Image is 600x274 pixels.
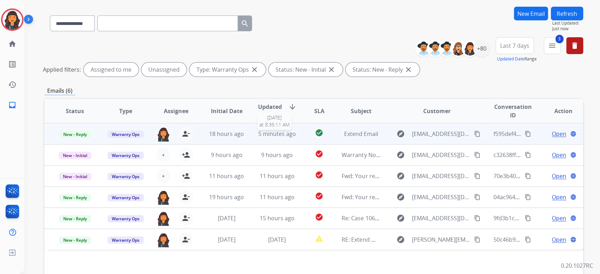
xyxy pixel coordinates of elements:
[412,214,470,222] span: [EMAIL_ADDRESS][DOMAIN_NAME]
[211,107,242,115] span: Initial Date
[497,56,524,62] button: Updated Date
[108,131,144,138] span: Warranty Ops
[525,215,531,221] mat-icon: content_copy
[552,172,566,180] span: Open
[533,99,583,123] th: Action
[182,151,190,159] mat-icon: person_add
[497,56,537,62] span: Range
[156,127,170,142] img: agent-avatar
[548,41,556,50] mat-icon: menu
[552,130,566,138] span: Open
[315,129,323,137] mat-icon: check_circle
[59,152,91,159] span: New - Initial
[43,65,81,74] p: Applied filters:
[211,151,242,159] span: 9 hours ago
[552,235,566,244] span: Open
[66,107,84,115] span: Status
[493,103,532,119] span: Conversation ID
[474,152,480,158] mat-icon: content_copy
[474,236,480,243] mat-icon: content_copy
[342,236,501,243] span: RE: Extend Warranty Question for Adorama Order 33666271
[493,236,600,243] span: 50c46b92-6c8d-45dd-a993-6f7e2052c7c1
[552,26,583,32] span: Just now
[260,193,295,201] span: 11 hours ago
[342,214,484,222] span: Re: Case 10635471 - SO# 300942560 - [PERSON_NAME]
[493,130,598,138] span: f595def4-5406-41dc-9085-4004d8c7f9d9
[59,215,91,222] span: New - Reply
[396,151,405,159] mat-icon: explore
[162,151,165,159] span: +
[141,63,187,77] div: Unassigned
[84,63,138,77] div: Assigned to me
[8,101,17,109] mat-icon: inbox
[182,130,190,138] mat-icon: person_remove
[570,131,576,137] mat-icon: language
[258,130,296,138] span: 5 minutes ago
[315,213,323,221] mat-icon: check_circle
[570,194,576,200] mat-icon: language
[108,236,144,244] span: Warranty Ops
[412,193,470,201] span: [EMAIL_ADDRESS][DOMAIN_NAME]
[342,172,455,180] span: Fwd: Your requested Mattress Firm receipt
[156,169,170,183] button: +
[412,172,470,180] span: [EMAIL_ADDRESS][DOMAIN_NAME]
[259,121,290,128] span: at 8:35:11 AM
[209,130,244,138] span: 18 hours ago
[344,130,378,138] span: Extend Email
[525,131,531,137] mat-icon: content_copy
[261,151,293,159] span: 9 hours ago
[525,173,531,179] mat-icon: content_copy
[552,151,566,159] span: Open
[315,150,323,158] mat-icon: check_circle
[525,194,531,200] mat-icon: content_copy
[570,173,576,179] mat-icon: language
[544,37,561,54] button: 3
[8,60,17,68] mat-icon: list_alt
[500,44,529,47] span: Last 7 days
[514,7,548,20] button: New Email
[570,236,576,243] mat-icon: language
[473,40,490,57] div: +80
[423,107,451,115] span: Customer
[59,236,91,244] span: New - Reply
[268,236,286,243] span: [DATE]
[119,107,132,115] span: Type
[396,235,405,244] mat-icon: explore
[209,172,244,180] span: 11 hours ago
[396,130,405,138] mat-icon: explore
[59,173,91,180] span: New - Initial
[525,152,531,158] mat-icon: content_copy
[182,172,190,180] mat-icon: person_add
[342,151,405,159] span: Warranty Not in System
[346,63,420,77] div: Status: New - Reply
[2,10,22,30] img: avatar
[59,194,91,201] span: New - Reply
[570,152,576,158] mat-icon: language
[555,35,563,43] span: 3
[561,261,593,270] p: 0.20.1027RC
[315,234,323,243] mat-icon: report_problem
[156,190,170,205] img: agent-avatar
[44,86,75,95] p: Emails (6)
[156,233,170,247] img: agent-avatar
[288,103,297,111] mat-icon: arrow_downward
[218,236,235,243] span: [DATE]
[260,214,295,222] span: 15 hours ago
[8,80,17,89] mat-icon: history
[269,63,343,77] div: Status: New - Initial
[552,193,566,201] span: Open
[474,173,480,179] mat-icon: content_copy
[259,114,290,121] span: [DATE]
[474,215,480,221] mat-icon: content_copy
[258,103,283,119] span: Updated Date
[59,131,91,138] span: New - Reply
[552,20,583,26] span: Last Updated:
[209,193,244,201] span: 19 hours ago
[182,235,190,244] mat-icon: person_remove
[314,107,324,115] span: SLA
[412,130,470,138] span: [EMAIL_ADDRESS][DOMAIN_NAME]
[327,65,336,74] mat-icon: close
[189,63,266,77] div: Type: Warranty Ops
[493,172,600,180] span: 70e3b405-5b87-453d-bf5a-2cd731007f20
[551,7,583,20] button: Refresh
